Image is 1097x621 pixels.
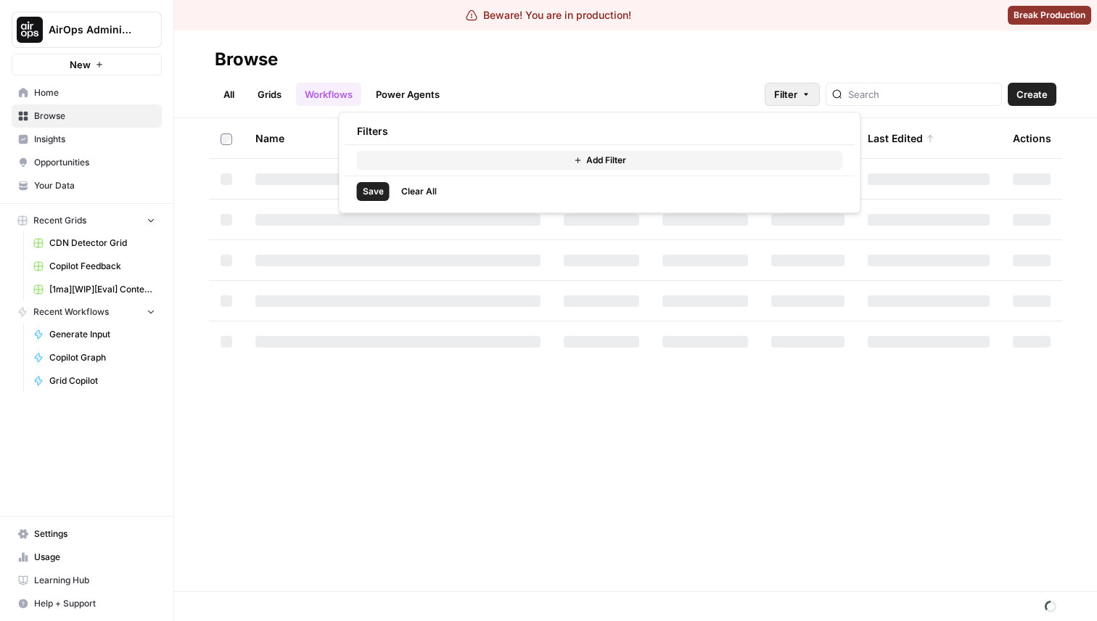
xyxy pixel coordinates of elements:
button: Filter [765,83,820,106]
span: Home [34,86,155,99]
img: AirOps Administrative Logo [17,17,43,43]
button: Help + Support [12,592,162,615]
a: CDN Detector Grid [27,231,162,255]
span: [1ma][WIP][Eval] Content Compare Grid [49,283,155,296]
span: Save [363,185,384,198]
button: Recent Grids [12,210,162,231]
a: Home [12,81,162,104]
a: Grids [249,83,290,106]
span: Learning Hub [34,574,155,587]
button: Recent Workflows [12,301,162,323]
span: Filter [774,87,797,102]
span: Browse [34,110,155,123]
span: Recent Grids [33,214,86,227]
a: Learning Hub [12,569,162,592]
a: Generate Input [27,323,162,346]
span: Recent Workflows [33,305,109,318]
div: Actions [1013,118,1051,158]
a: Power Agents [367,83,448,106]
a: [1ma][WIP][Eval] Content Compare Grid [27,278,162,301]
a: Settings [12,522,162,546]
span: Create [1016,87,1048,102]
a: Copilot Graph [27,346,162,369]
span: Clear All [401,185,437,198]
button: Save [357,182,390,201]
button: Create [1008,83,1056,106]
a: Your Data [12,174,162,197]
button: Workspace: AirOps Administrative [12,12,162,48]
span: Insights [34,133,155,146]
a: Opportunities [12,151,162,174]
button: Clear All [395,182,443,201]
button: Add Filter [357,151,843,170]
span: Add Filter [586,154,626,167]
span: CDN Detector Grid [49,237,155,250]
span: New [70,57,91,72]
span: Copilot Graph [49,351,155,364]
div: Beware! You are in production! [466,8,631,22]
span: Generate Input [49,328,155,341]
span: Your Data [34,179,155,192]
span: Copilot Feedback [49,260,155,273]
button: Break Production [1008,6,1091,25]
span: Settings [34,527,155,540]
span: Usage [34,551,155,564]
span: Help + Support [34,597,155,610]
button: New [12,54,162,75]
span: Opportunities [34,156,155,169]
input: Search [848,87,995,102]
a: Grid Copilot [27,369,162,392]
a: Insights [12,128,162,151]
div: Last Edited [868,118,934,158]
div: Name [255,118,541,158]
a: All [215,83,243,106]
div: Filters [345,118,855,144]
span: Break Production [1014,9,1085,22]
a: Workflows [296,83,361,106]
span: Grid Copilot [49,374,155,387]
div: Browse [215,48,278,71]
span: AirOps Administrative [49,22,136,37]
div: Filter [339,112,861,213]
a: Copilot Feedback [27,255,162,278]
a: Browse [12,104,162,128]
a: Usage [12,546,162,569]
